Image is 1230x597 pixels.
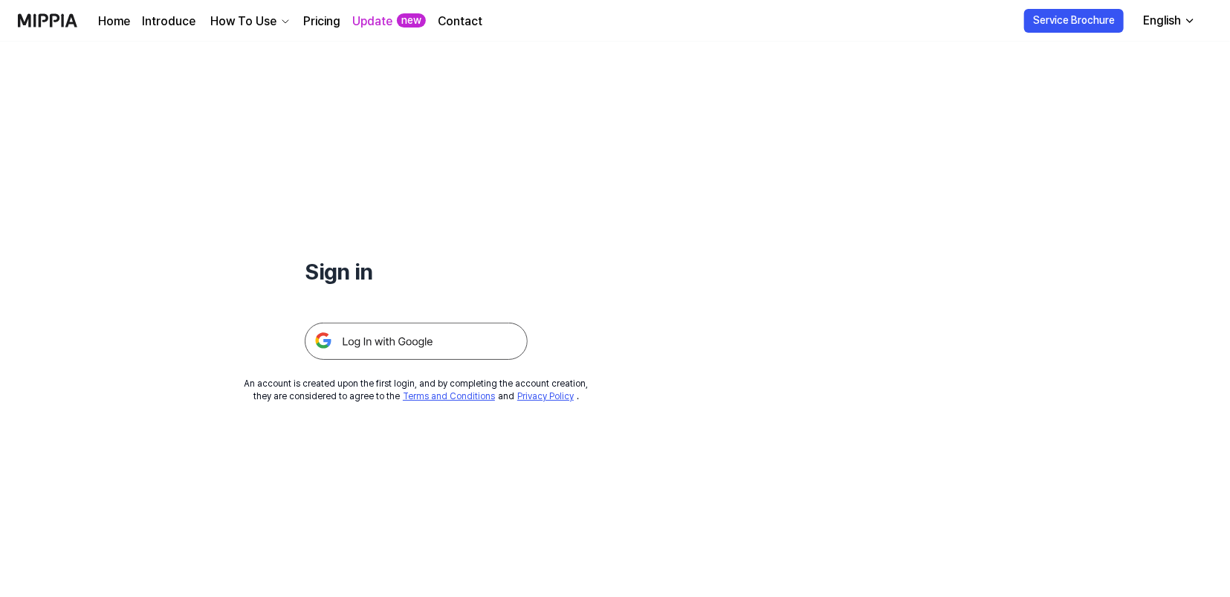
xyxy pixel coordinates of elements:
a: Update [352,13,392,30]
h1: Sign in [305,256,528,287]
div: English [1140,12,1184,30]
a: Contact [438,13,482,30]
a: Terms and Conditions [403,391,495,401]
div: An account is created upon the first login, and by completing the account creation, they are cons... [245,378,589,403]
a: Pricing [303,13,340,30]
button: English [1131,6,1205,36]
a: Introduce [142,13,195,30]
button: How To Use [207,13,291,30]
a: Privacy Policy [517,391,574,401]
div: new [397,13,426,28]
div: How To Use [207,13,279,30]
a: Home [98,13,130,30]
button: Service Brochure [1024,9,1124,33]
img: 구글 로그인 버튼 [305,323,528,360]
